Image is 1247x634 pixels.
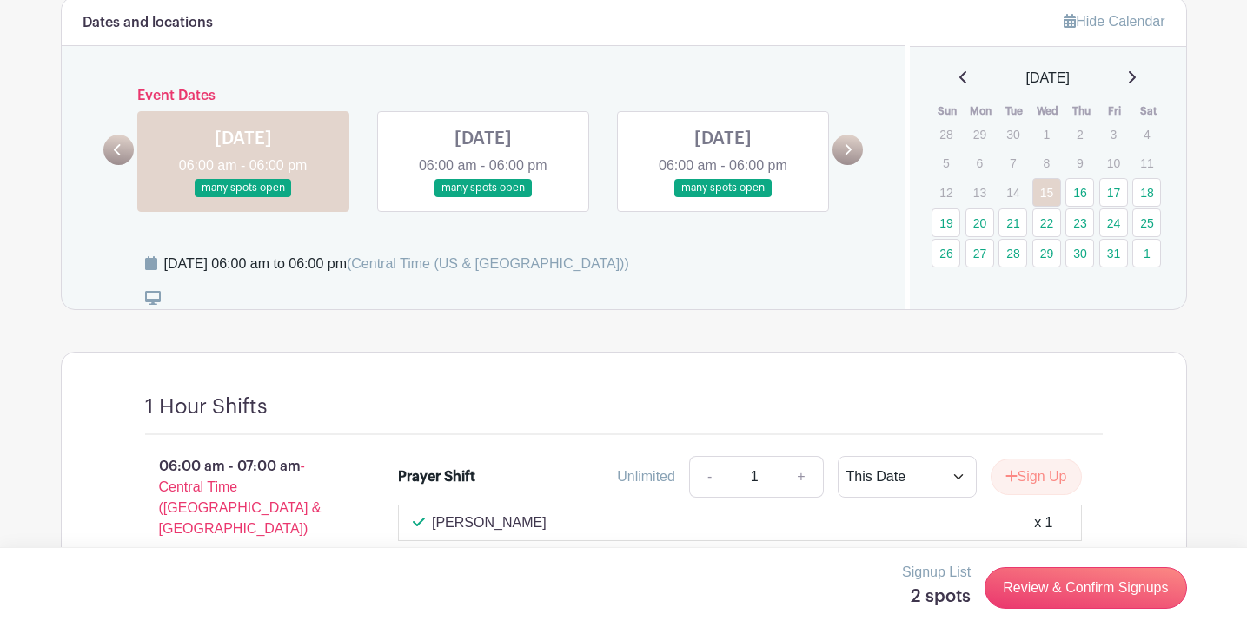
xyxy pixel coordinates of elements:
[1064,14,1164,29] a: Hide Calendar
[998,179,1027,206] p: 14
[985,567,1186,609] a: Review & Confirm Signups
[1098,102,1132,120] th: Fri
[398,466,475,487] div: Prayer Shift
[1065,208,1094,237] a: 23
[164,254,629,274] div: [DATE] 06:00 am to 06:00 pm
[932,179,960,206] p: 12
[902,562,971,583] p: Signup List
[1032,149,1061,176] p: 8
[998,121,1027,148] p: 30
[117,449,371,546] p: 06:00 am - 07:00 am
[1032,178,1061,207] a: 15
[991,459,1082,495] button: Sign Up
[965,239,994,267] a: 27
[1099,149,1128,176] p: 10
[347,256,629,271] span: (Central Time (US & [GEOGRAPHIC_DATA]))
[1026,68,1070,89] span: [DATE]
[1132,121,1161,148] p: 4
[1032,208,1061,237] a: 22
[998,208,1027,237] a: 21
[1065,149,1094,176] p: 9
[1132,239,1161,267] a: 1
[965,149,994,176] p: 6
[1034,512,1052,533] div: x 1
[998,149,1027,176] p: 7
[1032,239,1061,267] a: 29
[779,456,823,498] a: +
[134,88,833,104] h6: Event Dates
[1065,121,1094,148] p: 2
[1099,208,1128,237] a: 24
[998,102,1031,120] th: Tue
[902,586,971,607] h5: 2 spots
[145,394,268,419] h4: 1 Hour Shifts
[1132,208,1161,237] a: 25
[965,121,994,148] p: 29
[965,102,998,120] th: Mon
[432,512,547,533] p: [PERSON_NAME]
[83,15,213,31] h6: Dates and locations
[617,466,675,487] div: Unlimited
[965,208,994,237] a: 20
[1132,178,1161,207] a: 18
[931,102,965,120] th: Sun
[1031,102,1065,120] th: Wed
[1065,178,1094,207] a: 16
[965,179,994,206] p: 13
[1099,121,1128,148] p: 3
[689,456,729,498] a: -
[932,208,960,237] a: 19
[1099,239,1128,267] a: 31
[998,239,1027,267] a: 28
[932,121,960,148] p: 28
[1065,102,1098,120] th: Thu
[1132,149,1161,176] p: 11
[1131,102,1165,120] th: Sat
[1032,121,1061,148] p: 1
[1065,239,1094,267] a: 30
[932,149,960,176] p: 5
[932,239,960,267] a: 26
[1099,178,1128,207] a: 17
